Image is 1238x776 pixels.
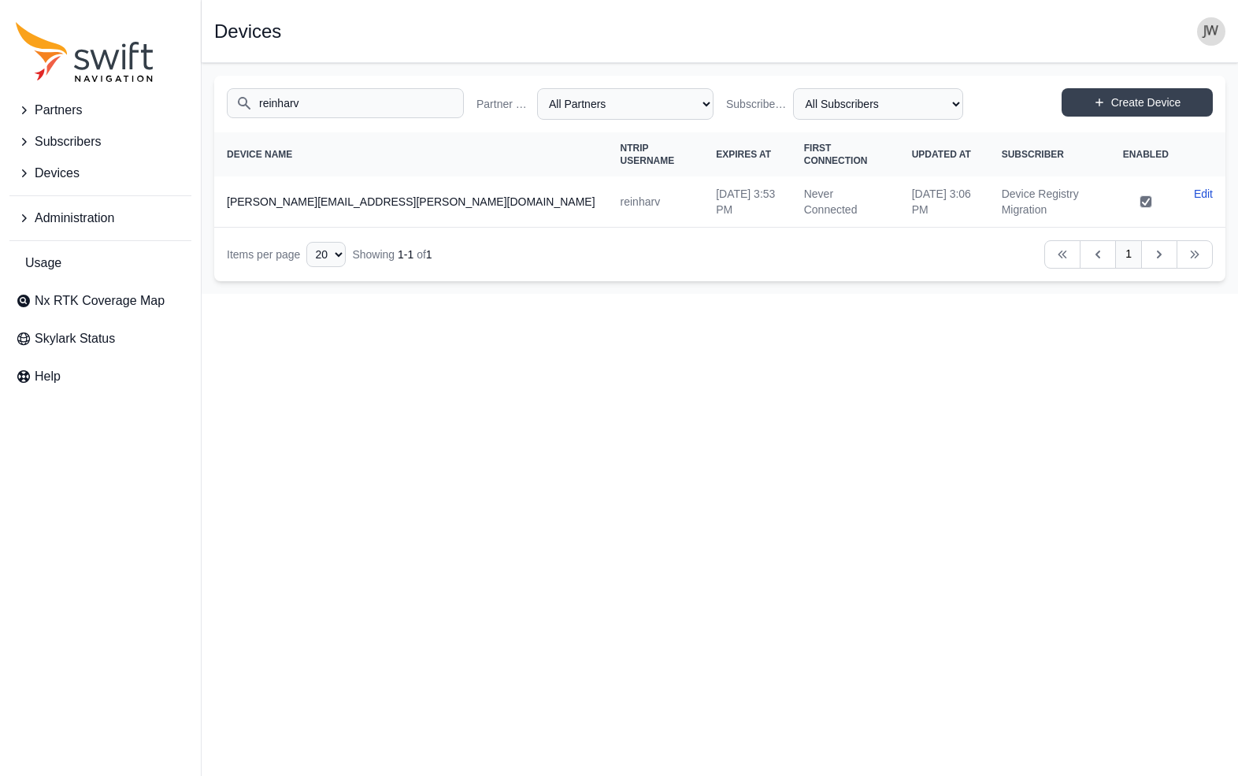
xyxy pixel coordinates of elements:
th: Subscriber [989,132,1110,176]
span: Devices [35,164,80,183]
button: Administration [9,202,191,234]
select: Subscriber [793,88,963,120]
span: Partners [35,101,82,120]
a: Create Device [1062,88,1213,117]
a: Help [9,361,191,392]
span: First Connection [804,143,868,166]
span: 1 - 1 [398,248,413,261]
button: Partners [9,95,191,126]
a: 1 [1115,240,1142,269]
span: Help [35,367,61,386]
button: Subscribers [9,126,191,158]
label: Partner Name [476,96,531,112]
label: Subscriber Name [726,96,787,112]
td: reinharv [608,176,704,228]
span: 1 [426,248,432,261]
button: Devices [9,158,191,189]
select: Display Limit [306,242,346,267]
span: Expires At [716,149,771,160]
span: Items per page [227,248,300,261]
span: Subscribers [35,132,101,151]
th: [PERSON_NAME][EMAIL_ADDRESS][PERSON_NAME][DOMAIN_NAME] [214,176,608,228]
span: Nx RTK Coverage Map [35,291,165,310]
div: Showing of [352,247,432,262]
span: Updated At [912,149,971,160]
nav: Table navigation [214,228,1225,281]
a: Edit [1194,186,1213,202]
span: Skylark Status [35,329,115,348]
img: user photo [1197,17,1225,46]
a: Usage [9,247,191,279]
a: Skylark Status [9,323,191,355]
input: Search [227,88,464,118]
td: Never Connected [791,176,899,228]
select: Partner Name [537,88,714,120]
td: [DATE] 3:53 PM [703,176,791,228]
span: Usage [25,254,61,273]
th: Enabled [1110,132,1181,176]
h1: Devices [214,22,281,41]
th: Device Name [214,132,608,176]
th: NTRIP Username [608,132,704,176]
td: Device Registry Migration [989,176,1110,228]
a: Nx RTK Coverage Map [9,285,191,317]
td: [DATE] 3:06 PM [899,176,989,228]
span: Administration [35,209,114,228]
